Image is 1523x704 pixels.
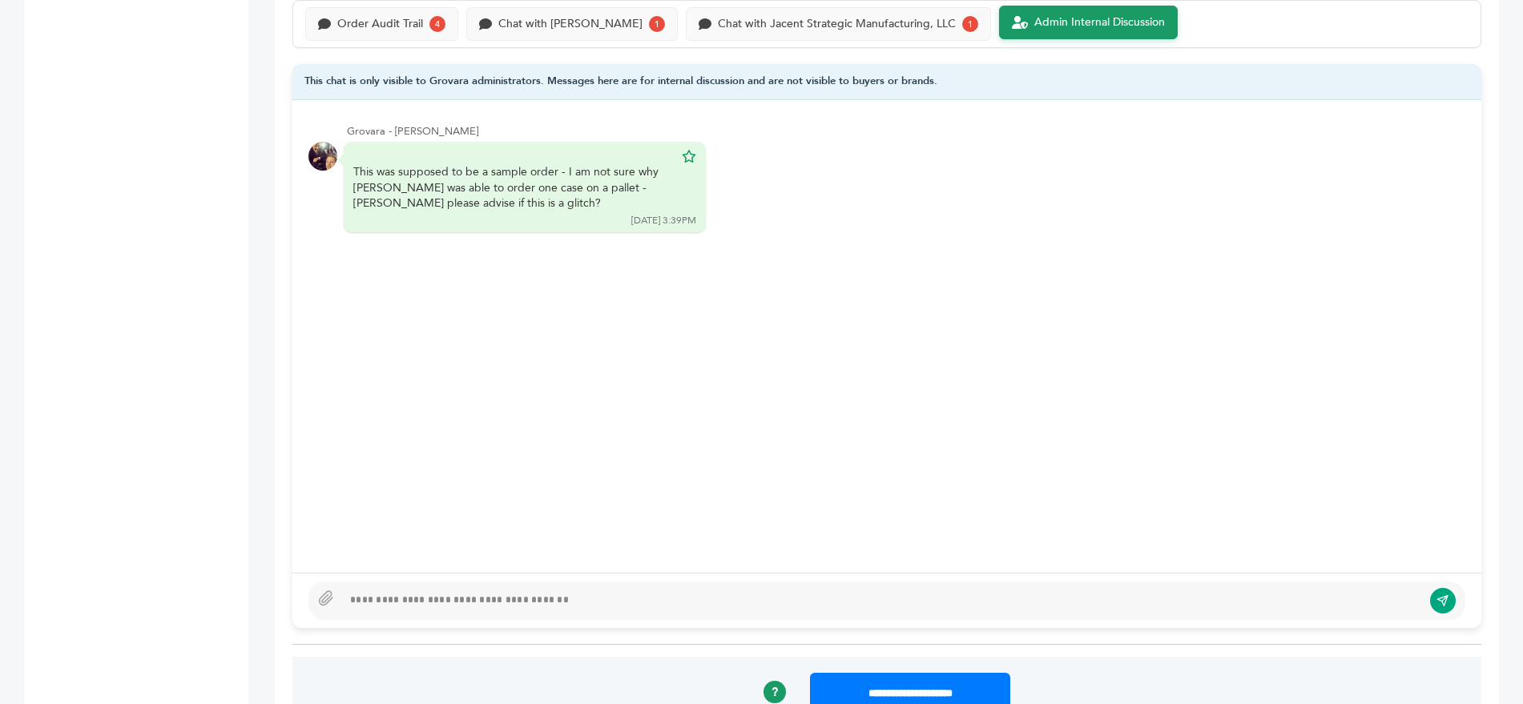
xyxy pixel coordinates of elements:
[718,18,956,31] div: Chat with Jacent Strategic Manufacturing, LLC
[353,164,674,211] div: This was supposed to be a sample order - I am not sure why [PERSON_NAME] was able to order one ca...
[498,18,643,31] div: Chat with [PERSON_NAME]
[429,16,445,32] div: 4
[1034,16,1165,30] div: Admin Internal Discussion
[337,18,423,31] div: Order Audit Trail
[292,64,1481,100] div: This chat is only visible to Grovara administrators. Messages here are for internal discussion an...
[962,16,978,32] div: 1
[649,16,665,32] div: 1
[347,124,1465,139] div: Grovara - [PERSON_NAME]
[631,214,696,227] div: [DATE] 3:39PM
[764,681,786,703] a: ?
